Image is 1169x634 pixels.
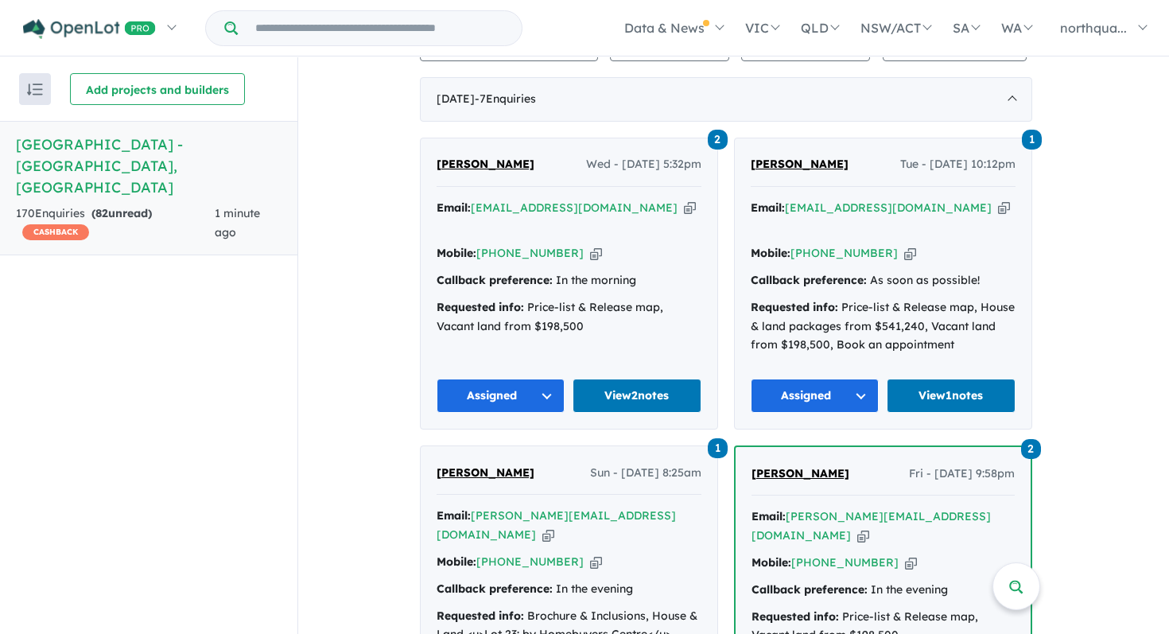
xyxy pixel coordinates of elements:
[684,200,696,216] button: Copy
[437,554,476,569] strong: Mobile:
[751,509,786,523] strong: Email:
[95,206,108,220] span: 82
[16,204,215,243] div: 170 Enquir ies
[708,438,728,458] span: 1
[16,134,282,198] h5: [GEOGRAPHIC_DATA] - [GEOGRAPHIC_DATA] , [GEOGRAPHIC_DATA]
[751,465,849,484] a: [PERSON_NAME]
[1022,128,1042,150] a: 1
[751,582,868,597] strong: Callback preference:
[91,206,152,220] strong: ( unread)
[751,246,790,260] strong: Mobile:
[573,379,701,413] a: View2notes
[476,246,584,260] a: [PHONE_NUMBER]
[751,271,1016,290] div: As soon as possible!
[1021,437,1041,458] a: 2
[904,245,916,262] button: Copy
[476,554,584,569] a: [PHONE_NUMBER]
[437,200,471,215] strong: Email:
[857,527,869,544] button: Copy
[437,157,534,171] span: [PERSON_NAME]
[751,273,867,287] strong: Callback preference:
[586,155,701,174] span: Wed - [DATE] 5:32pm
[590,245,602,262] button: Copy
[785,200,992,215] a: [EMAIL_ADDRESS][DOMAIN_NAME]
[998,200,1010,216] button: Copy
[241,11,518,45] input: Try estate name, suburb, builder or developer
[437,298,701,336] div: Price-list & Release map, Vacant land from $198,500
[590,464,701,483] span: Sun - [DATE] 8:25am
[437,581,553,596] strong: Callback preference:
[1060,20,1127,36] span: northqua...
[590,554,602,570] button: Copy
[437,246,476,260] strong: Mobile:
[437,609,524,623] strong: Requested info:
[437,300,524,314] strong: Requested info:
[751,379,880,413] button: Assigned
[215,206,260,239] span: 1 minute ago
[23,19,156,39] img: Openlot PRO Logo White
[790,246,898,260] a: [PHONE_NUMBER]
[437,271,701,290] div: In the morning
[437,580,701,599] div: In the evening
[791,555,899,570] a: [PHONE_NUMBER]
[751,298,1016,355] div: Price-list & Release map, House & land packages from $541,240, Vacant land from $198,500, Book an...
[27,84,43,95] img: sort.svg
[751,509,991,543] a: [PERSON_NAME][EMAIL_ADDRESS][DOMAIN_NAME]
[420,77,1032,122] div: [DATE]
[905,554,917,571] button: Copy
[437,508,676,542] a: [PERSON_NAME][EMAIL_ADDRESS][DOMAIN_NAME]
[475,91,536,106] span: - 7 Enquir ies
[1021,439,1041,459] span: 2
[909,465,1015,484] span: Fri - [DATE] 9:58pm
[437,155,534,174] a: [PERSON_NAME]
[751,609,839,624] strong: Requested info:
[437,379,565,413] button: Assigned
[437,273,553,287] strong: Callback preference:
[900,155,1016,174] span: Tue - [DATE] 10:12pm
[751,157,849,171] span: [PERSON_NAME]
[751,581,1015,600] div: In the evening
[437,508,471,523] strong: Email:
[1022,130,1042,150] span: 1
[542,527,554,543] button: Copy
[708,130,728,150] span: 2
[70,73,245,105] button: Add projects and builders
[437,464,534,483] a: [PERSON_NAME]
[751,200,785,215] strong: Email:
[751,466,849,480] span: [PERSON_NAME]
[471,200,678,215] a: [EMAIL_ADDRESS][DOMAIN_NAME]
[751,555,791,570] strong: Mobile:
[708,436,728,457] a: 1
[708,128,728,150] a: 2
[437,465,534,480] span: [PERSON_NAME]
[887,379,1016,413] a: View1notes
[751,300,838,314] strong: Requested info:
[751,155,849,174] a: [PERSON_NAME]
[22,224,89,240] span: CASHBACK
